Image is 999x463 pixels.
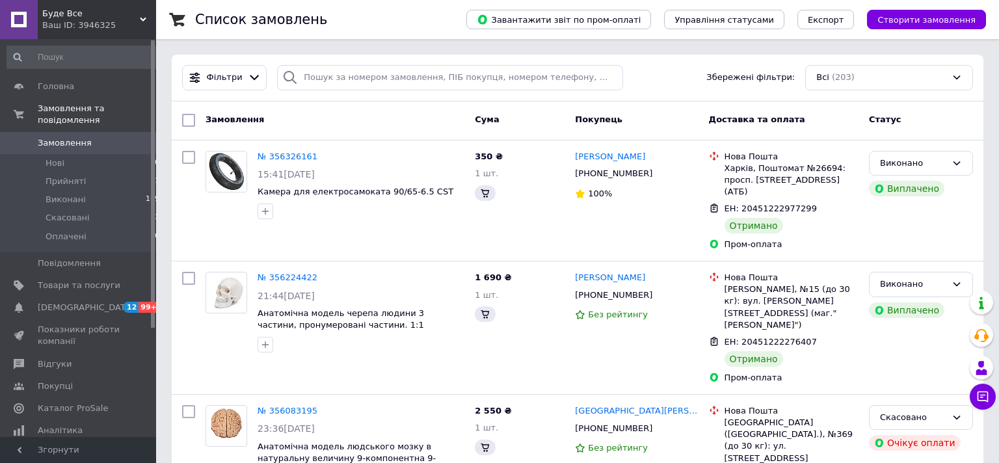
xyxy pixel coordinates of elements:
[869,435,961,451] div: Очікує оплати
[206,405,247,447] a: Фото товару
[46,194,86,205] span: Виконані
[575,272,645,284] a: [PERSON_NAME]
[206,152,246,192] img: Фото товару
[277,65,623,90] input: Пошук за номером замовлення, ПІБ покупця, номером телефону, Email, номером накладної
[797,10,855,29] button: Експорт
[869,302,944,318] div: Виплачено
[880,278,946,291] div: Виконано
[575,151,645,163] a: [PERSON_NAME]
[139,302,160,313] span: 99+
[475,168,498,178] span: 1 шт.
[674,15,774,25] span: Управління статусами
[880,411,946,425] div: Скасовано
[572,287,655,304] div: [PHONE_NUMBER]
[38,358,72,370] span: Відгуки
[206,151,247,192] a: Фото товару
[709,114,805,124] span: Доставка та оплата
[572,165,655,182] div: [PHONE_NUMBER]
[258,406,317,416] a: № 356083195
[475,272,511,282] span: 1 690 ₴
[207,406,246,446] img: Фото товару
[258,308,424,330] a: Анатомічна модель черепа людини 3 частини, пронумеровані частини. 1:1
[475,406,511,416] span: 2 550 ₴
[258,152,317,161] a: № 356326161
[7,46,161,69] input: Пошук
[46,231,87,243] span: Оплачені
[869,114,901,124] span: Статус
[575,114,622,124] span: Покупець
[725,204,817,213] span: ЕН: 20451222977299
[155,176,159,187] span: 1
[867,10,986,29] button: Створити замовлення
[970,384,996,410] button: Чат з покупцем
[38,103,156,126] span: Замовлення та повідомлення
[880,157,946,170] div: Виконано
[38,258,101,269] span: Повідомлення
[869,181,944,196] div: Виплачено
[808,15,844,25] span: Експорт
[38,137,92,149] span: Замовлення
[575,405,698,417] a: [GEOGRAPHIC_DATA][PERSON_NAME]
[725,272,859,284] div: Нова Пошта
[725,218,783,233] div: Отримано
[854,14,986,24] a: Створити замовлення
[466,10,651,29] button: Завантажити звіт по пром-оплаті
[195,12,327,27] h1: Список замовлень
[832,72,855,82] span: (203)
[725,372,859,384] div: Пром-оплата
[725,351,783,367] div: Отримано
[475,290,498,300] span: 1 шт.
[725,163,859,198] div: Харків, Поштомат №26694: просп. [STREET_ADDRESS] (АТБ)
[150,212,159,224] span: 33
[206,278,246,308] img: Фото товару
[42,8,140,20] span: Буде Все
[572,420,655,437] div: [PHONE_NUMBER]
[155,157,159,169] span: 0
[124,302,139,313] span: 12
[664,10,784,29] button: Управління статусами
[38,280,120,291] span: Товари та послуги
[725,405,859,417] div: Нова Пошта
[477,14,641,25] span: Завантажити звіт по пром-оплаті
[706,72,795,84] span: Збережені фільтри:
[38,302,134,313] span: [DEMOGRAPHIC_DATA]
[258,423,315,434] span: 23:36[DATE]
[258,187,453,196] a: Камера для електросамоката 90/65-6.5 CST
[258,291,315,301] span: 21:44[DATE]
[475,114,499,124] span: Cума
[725,284,859,331] div: [PERSON_NAME], №15 (до 30 кг): вул. [PERSON_NAME][STREET_ADDRESS] (маг."[PERSON_NAME]")
[258,272,317,282] a: № 356224422
[38,81,74,92] span: Головна
[42,20,156,31] div: Ваш ID: 3946325
[725,239,859,250] div: Пром-оплата
[588,189,612,198] span: 100%
[155,231,159,243] span: 0
[588,310,648,319] span: Без рейтингу
[146,194,159,205] span: 169
[475,423,498,432] span: 1 шт.
[588,443,648,453] span: Без рейтингу
[877,15,976,25] span: Створити замовлення
[816,72,829,84] span: Всі
[46,157,64,169] span: Нові
[38,380,73,392] span: Покупці
[258,169,315,179] span: 15:41[DATE]
[46,212,90,224] span: Скасовані
[46,176,86,187] span: Прийняті
[207,72,243,84] span: Фільтри
[38,425,83,436] span: Аналітика
[206,114,264,124] span: Замовлення
[38,403,108,414] span: Каталог ProSale
[475,152,503,161] span: 350 ₴
[725,151,859,163] div: Нова Пошта
[725,337,817,347] span: ЕН: 20451222276407
[38,324,120,347] span: Показники роботи компанії
[206,272,247,313] a: Фото товару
